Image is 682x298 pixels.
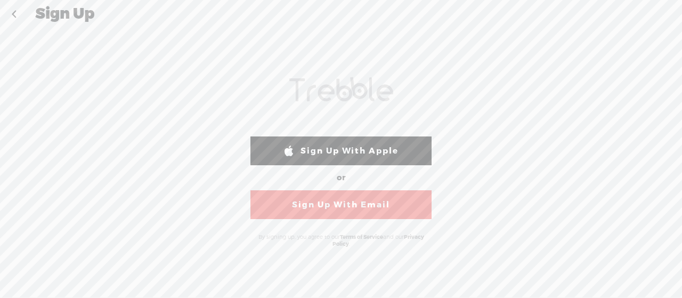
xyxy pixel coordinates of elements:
div: or [337,170,345,187]
a: Privacy Policy [332,233,424,247]
div: Sign Up [28,1,655,28]
div: By signing up, you agree to our and our . [248,228,434,253]
a: Sign Up With Email [250,190,432,219]
a: Sign Up With Apple [250,136,432,165]
a: Terms of Service [340,233,383,240]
